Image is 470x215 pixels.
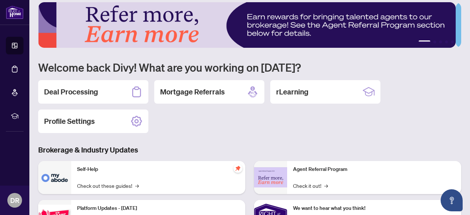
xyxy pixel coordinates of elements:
img: Slide 0 [38,2,456,48]
h3: Brokerage & Industry Updates [38,145,461,155]
p: We want to hear what you think! [293,204,455,212]
h2: Mortgage Referrals [160,87,225,97]
h1: Welcome back Divy! What are you working on [DATE]? [38,60,461,74]
a: Check out these guides!→ [77,182,139,190]
span: → [135,182,139,190]
h2: Deal Processing [44,87,98,97]
span: → [324,182,328,190]
button: Open asap [441,189,463,211]
p: Agent Referral Program [293,165,455,173]
span: pushpin [234,164,242,173]
img: Agent Referral Program [254,167,287,187]
a: Check it out!→ [293,182,328,190]
button: 4 [445,40,448,43]
span: DR [10,195,19,205]
img: Self-Help [38,161,71,194]
p: Self-Help [77,165,239,173]
button: 5 [451,40,454,43]
button: 1 [419,40,430,43]
img: logo [6,6,23,19]
h2: Profile Settings [44,116,95,126]
button: 3 [439,40,442,43]
h2: rLearning [276,87,308,97]
button: 2 [433,40,436,43]
p: Platform Updates - [DATE] [77,204,239,212]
